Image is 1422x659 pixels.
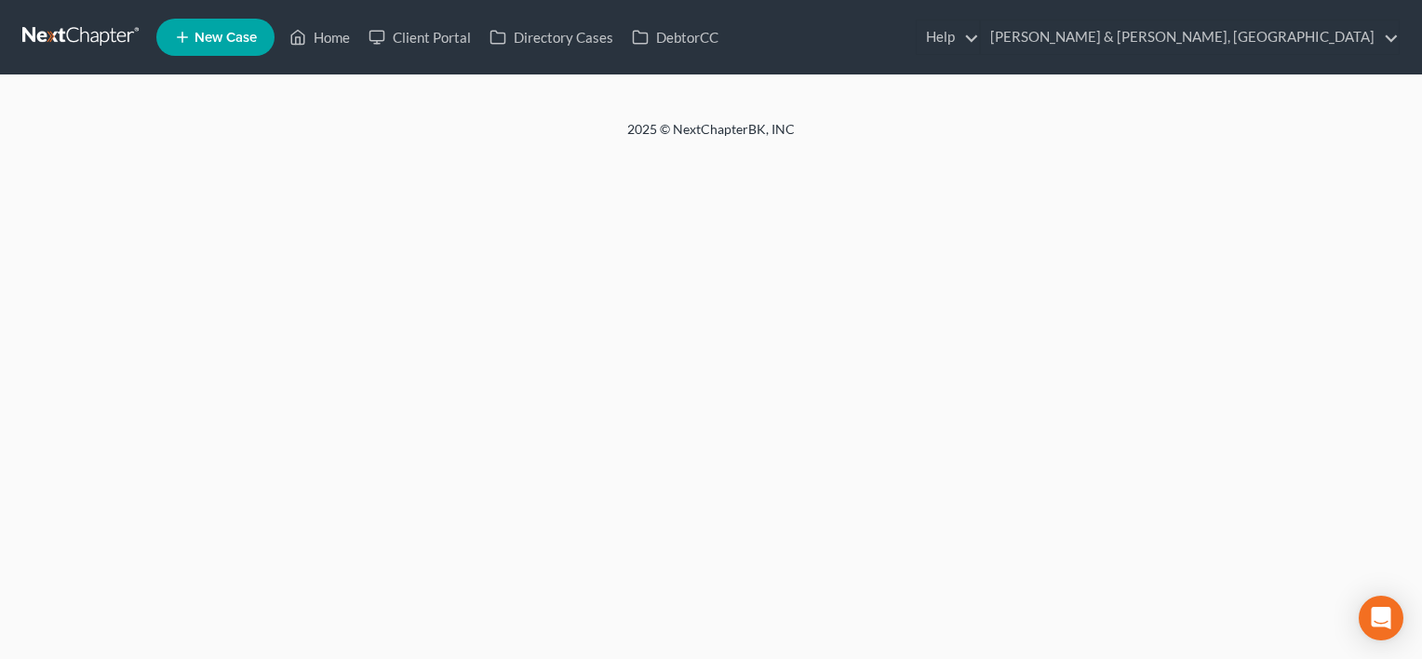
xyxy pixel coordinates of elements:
a: Client Portal [359,20,480,54]
a: Help [917,20,979,54]
div: Open Intercom Messenger [1359,596,1403,640]
a: Directory Cases [480,20,623,54]
a: Home [280,20,359,54]
a: DebtorCC [623,20,728,54]
new-legal-case-button: New Case [156,19,275,56]
div: 2025 © NextChapterBK, INC [181,120,1241,154]
a: [PERSON_NAME] & [PERSON_NAME], [GEOGRAPHIC_DATA] [981,20,1399,54]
